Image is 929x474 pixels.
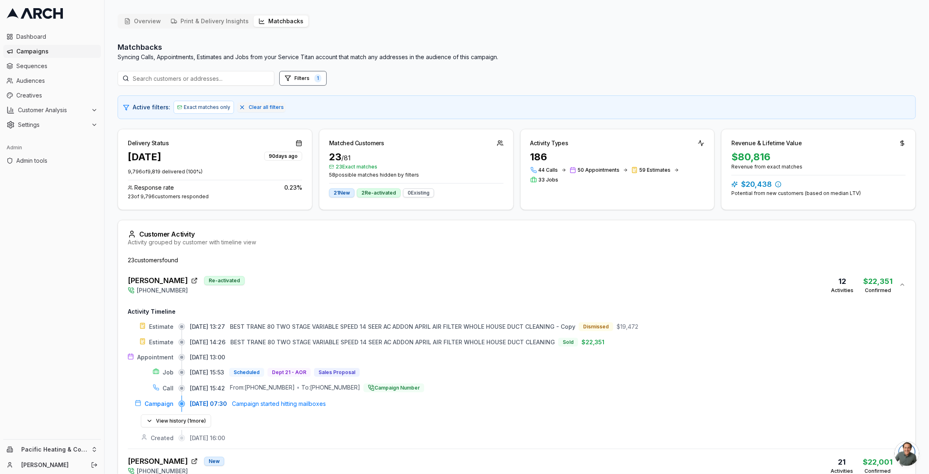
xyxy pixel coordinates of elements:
[204,276,245,285] div: Re-activated
[264,151,302,161] button: 90days ago
[530,139,568,147] div: Activity Types
[190,400,227,408] span: [DATE] 07:30
[204,457,224,466] div: New
[3,45,101,58] a: Campaigns
[118,53,498,61] p: Syncing Calls, Appointments, Estimates and Jobs from your Service Titan account that match any ad...
[3,104,101,117] button: Customer Analysis
[21,461,82,469] a: [PERSON_NAME]
[357,188,401,197] div: 2 Re-activated
[128,139,169,147] div: Delivery Status
[18,121,88,129] span: Settings
[230,338,555,347] button: BEST TRANE 80 TWO STAGE VARIABLE SPEED 14 SEER AC ADDON APRIL AIR FILTER WHOLE HOUSE DUCT CLEANING
[831,456,853,468] div: 21
[403,188,434,197] div: 0 Existing
[141,414,211,427] button: View history (1more)
[314,368,360,377] button: Sales Proposal
[3,30,101,43] a: Dashboard
[118,42,498,53] h2: Matchbacks
[16,47,98,55] span: Campaigns
[190,368,224,377] span: [DATE] 15:53
[128,456,188,467] span: [PERSON_NAME]
[190,353,225,361] span: [DATE] 13:00
[128,230,906,238] div: Customer Activity
[230,339,555,346] span: BEST TRANE 80 TWO STAGE VARIABLE SPEED 14 SEER AC ADDON APRIL AIR FILTER WHOLE HOUSE DUCT CLEANING
[128,238,906,246] div: Activity grouped by customer with timeline view
[539,167,558,173] span: 44 Calls
[267,368,311,377] button: Dept 21 - AOR
[3,60,101,73] a: Sequences
[3,74,101,87] a: Audiences
[134,184,174,192] span: Response rate
[863,456,893,468] div: $22,001
[230,383,295,393] div: From: [PHONE_NUMBER]
[3,118,101,131] button: Settings
[137,286,188,295] span: [PHONE_NUMBER]
[296,383,300,393] div: •
[530,151,705,164] div: 186
[264,152,302,161] div: 90 days ago
[18,106,88,114] span: Customer Analysis
[229,368,264,377] button: Scheduled
[831,287,853,294] div: Activities
[731,151,906,164] div: $80,816
[329,164,503,170] span: 23 Exact matches
[128,308,906,316] h4: Activity Timeline
[16,91,98,100] span: Creatives
[249,104,284,111] span: Clear all filters
[237,102,285,112] button: Clear all filters
[133,103,170,111] span: Active filters:
[166,16,254,27] button: Print & Delivery Insights
[230,323,575,330] span: BEST TRANE 80 TWO STAGE VARIABLE SPEED 14 SEER AC ADDON APRIL AIR FILTER WHOLE HOUSE DUCT CLEANIN...
[163,384,174,392] span: Call
[128,301,906,449] div: [PERSON_NAME]Re-activated[PHONE_NUMBER]12Activities$22,351Confirmed
[16,33,98,41] span: Dashboard
[329,188,354,197] div: 21 New
[3,89,101,102] a: Creatives
[16,62,98,70] span: Sequences
[731,179,906,190] div: $20,438
[731,139,802,147] div: Revenue & Lifetime Value
[128,168,302,175] p: 9,796 of 9,819 delivered ( 100 %)
[89,459,100,471] button: Log out
[863,276,893,287] div: $22,351
[137,353,174,361] span: Appointment
[151,434,174,442] span: Created
[190,384,225,392] span: [DATE] 15:42
[363,383,424,393] button: Campaign Number
[558,338,578,347] button: Sold
[279,71,327,86] button: Open filters (1 active)
[329,172,503,178] span: 58 possible matches hidden by filters
[230,322,575,331] button: BEST TRANE 80 TWO STAGE VARIABLE SPEED 14 SEER AC ADDON APRIL AIR FILTER WHOLE HOUSE DUCT CLEANIN...
[128,268,906,301] button: [PERSON_NAME]Re-activated[PHONE_NUMBER]12Activities$22,351Confirmed
[895,441,919,466] a: Open chat
[128,151,161,164] div: [DATE]
[731,164,906,170] div: Revenue from exact matches
[301,383,360,393] div: To: [PHONE_NUMBER]
[539,177,559,183] span: 33 Jobs
[329,151,503,164] div: 23
[3,443,101,456] button: Pacific Heating & Cooling
[314,74,321,82] span: 1
[128,193,302,200] div: 23 of 9,796 customers responded
[184,104,230,111] span: Exact matches only
[581,338,604,346] span: $22,351
[163,368,174,377] span: Job
[341,154,351,162] span: / 81
[190,338,225,346] span: [DATE] 14:26
[145,400,174,408] span: Campaign
[16,157,98,165] span: Admin tools
[149,338,174,346] span: Estimate
[128,256,906,264] div: 23 customer s found
[578,167,620,173] span: 50 Appointments
[254,16,308,27] button: Matchbacks
[232,400,326,408] span: Campaign started hitting mailboxes
[149,323,174,331] span: Estimate
[579,322,613,331] button: Dismissed
[190,434,225,442] span: [DATE] 16:00
[329,139,384,147] div: Matched Customers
